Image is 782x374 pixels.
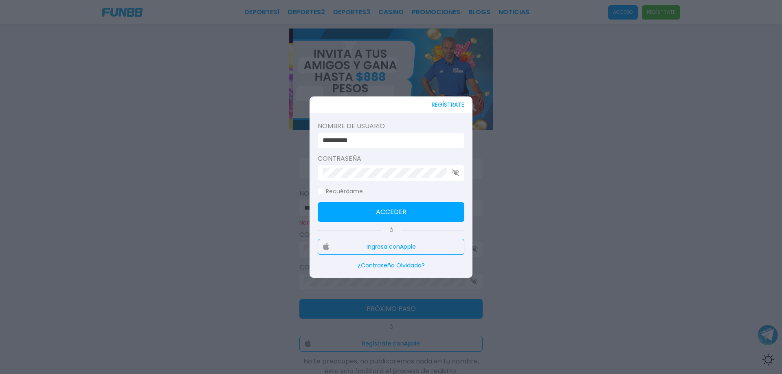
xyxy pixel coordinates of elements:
p: Ó [318,227,464,234]
button: Ingresa conApple [318,239,464,255]
button: Acceder [318,202,464,222]
label: Nombre de usuario [318,121,464,131]
p: ¿Contraseña Olvidada? [318,261,464,270]
label: Recuérdame [318,187,363,196]
button: REGÍSTRATE [432,96,464,113]
label: Contraseña [318,154,464,164]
